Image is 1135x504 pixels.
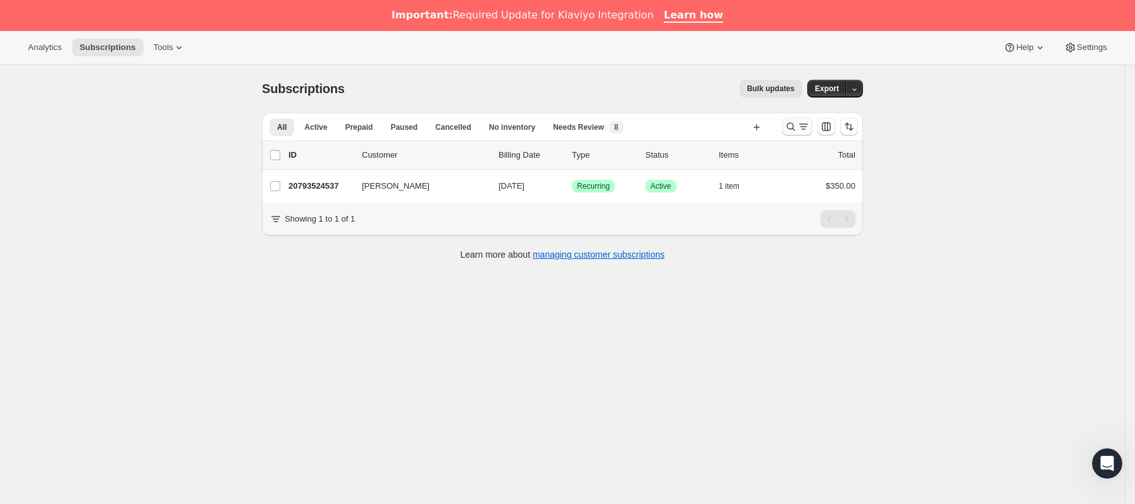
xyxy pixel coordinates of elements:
span: Subscriptions [262,82,345,96]
span: 8 [614,122,619,132]
b: Important: [392,9,453,21]
span: $350.00 [826,181,855,191]
p: Learn more about [461,248,665,261]
div: Items [719,149,782,161]
button: Crear vista nueva [747,118,767,136]
a: Learn how [664,9,723,23]
div: Required Update for Klaviyo Integration [392,9,654,22]
span: Subscriptions [79,42,135,53]
span: [PERSON_NAME] [362,180,430,192]
iframe: Intercom live chat [1092,448,1122,479]
p: Total [838,149,855,161]
nav: Paginación [821,210,855,228]
span: Analytics [28,42,61,53]
span: Settings [1077,42,1107,53]
p: Status [645,149,709,161]
span: No inventory [489,122,535,132]
button: Analytics [20,39,69,56]
p: Customer [362,149,488,161]
button: Tools [146,39,193,56]
p: 20793524537 [288,180,352,192]
div: Type [572,149,635,161]
div: IDCustomerBilling DateTypeStatusItemsTotal [288,149,855,161]
span: All [277,122,287,132]
span: Export [815,84,839,94]
p: ID [288,149,352,161]
span: Needs Review [553,122,604,132]
span: Active [650,181,671,191]
div: 20793524537[PERSON_NAME][DATE]LogradoRecurringLogradoActive1 item$350.00 [288,177,855,195]
button: Personalizar el orden y la visibilidad de las columnas de la tabla [817,118,835,135]
button: [PERSON_NAME] [354,176,481,196]
button: Settings [1057,39,1115,56]
span: Bulk updates [747,84,795,94]
span: Help [1016,42,1033,53]
button: Export [807,80,847,98]
button: 1 item [719,177,754,195]
button: Bulk updates [740,80,802,98]
span: Active [304,122,327,132]
button: Buscar y filtrar resultados [782,118,812,135]
span: Paused [390,122,418,132]
button: Subscriptions [71,39,143,56]
span: Cancelled [435,122,471,132]
a: managing customer subscriptions [533,249,665,260]
p: Billing Date [499,149,562,161]
span: Tools [153,42,173,53]
span: [DATE] [499,181,524,191]
span: Recurring [577,181,610,191]
p: Showing 1 to 1 of 1 [285,213,355,225]
button: Ordenar los resultados [840,118,858,135]
span: Prepaid [345,122,373,132]
span: 1 item [719,181,740,191]
button: Help [996,39,1053,56]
